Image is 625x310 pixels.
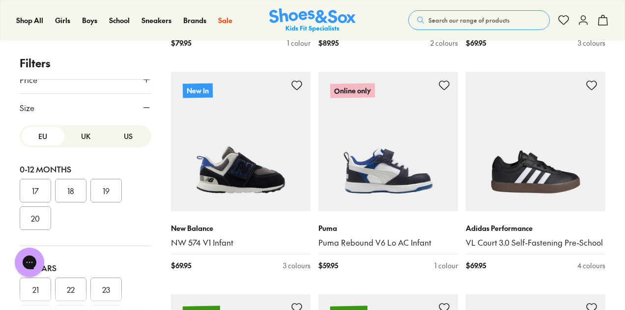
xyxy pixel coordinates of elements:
[82,15,97,25] span: Boys
[318,38,339,48] span: $ 89.95
[22,127,64,145] button: EU
[171,38,191,48] span: $ 79.95
[55,278,86,301] button: 22
[20,102,34,113] span: Size
[218,15,232,25] span: Sale
[269,8,356,32] img: SNS_Logo_Responsive.svg
[20,179,51,202] button: 17
[90,179,122,202] button: 19
[428,16,510,25] span: Search our range of products
[183,15,206,26] a: Brands
[269,8,356,32] a: Shoes & Sox
[10,244,49,281] iframe: Gorgias live chat messenger
[287,38,311,48] div: 1 colour
[16,15,43,26] a: Shop All
[64,127,107,145] button: UK
[20,66,151,93] button: Price
[466,38,486,48] span: $ 69.95
[20,55,151,71] p: Filters
[434,260,458,271] div: 1 colour
[55,15,70,25] span: Girls
[20,74,37,85] span: Price
[20,94,151,121] button: Size
[408,10,550,30] button: Search our range of products
[283,260,311,271] div: 3 colours
[171,237,311,248] a: NW 574 V1 Infant
[218,15,232,26] a: Sale
[578,38,605,48] div: 3 colours
[20,206,51,230] button: 20
[318,223,458,233] p: Puma
[107,127,149,145] button: US
[20,163,151,175] div: 0-12 Months
[55,15,70,26] a: Girls
[171,223,311,233] p: New Balance
[318,237,458,248] a: Puma Rebound V6 Lo AC Infant
[20,262,151,274] div: 1-3 Years
[466,237,605,248] a: VL Court 3.0 Self-Fastening Pre-School
[20,278,51,301] button: 21
[82,15,97,26] a: Boys
[171,72,311,211] a: New In
[109,15,130,26] a: School
[142,15,171,25] span: Sneakers
[16,15,43,25] span: Shop All
[171,260,191,271] span: $ 69.95
[183,83,213,98] p: New In
[577,260,605,271] div: 4 colours
[430,38,458,48] div: 2 colours
[90,278,122,301] button: 23
[318,260,338,271] span: $ 59.95
[55,179,86,202] button: 18
[466,260,486,271] span: $ 69.95
[466,223,605,233] p: Adidas Performance
[183,15,206,25] span: Brands
[330,83,375,98] p: Online only
[142,15,171,26] a: Sneakers
[109,15,130,25] span: School
[318,72,458,211] a: Online only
